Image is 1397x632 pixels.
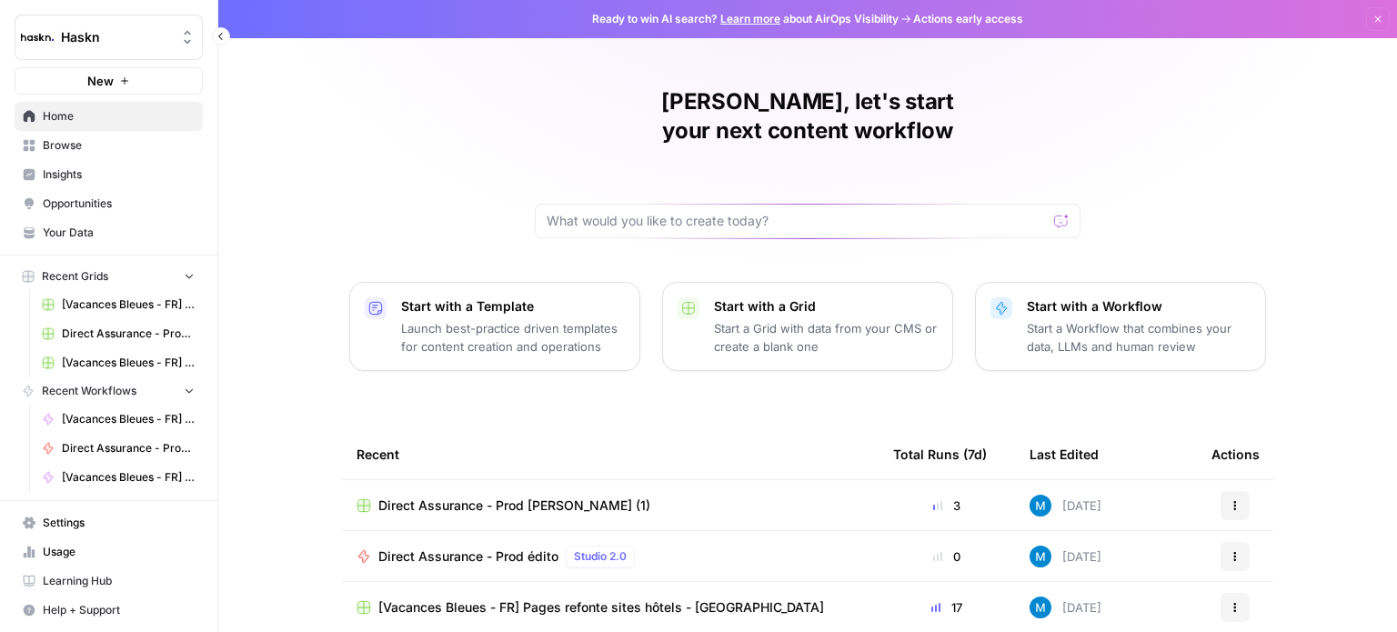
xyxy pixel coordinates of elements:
div: [DATE] [1030,597,1101,618]
button: Recent Grids [15,263,203,290]
span: New [87,72,114,90]
input: What would you like to create today? [547,212,1047,230]
a: Direct Assurance - Prod édito [34,434,203,463]
span: [Vacances Bleues - FR] Pages refonte sites hôtels - [GEOGRAPHIC_DATA] [62,469,195,486]
p: Start a Workflow that combines your data, LLMs and human review [1027,319,1251,356]
p: Start a Grid with data from your CMS or create a blank one [714,319,938,356]
a: [Vacances Bleues - FR] Pages refonte sites hôtels - [GEOGRAPHIC_DATA] [34,405,203,434]
a: Learn more [720,12,780,25]
a: [Vacances Bleues - FR] Pages refonte sites hôtels - [GEOGRAPHIC_DATA] Grid [34,348,203,377]
div: [DATE] [1030,495,1101,517]
a: Learning Hub [15,567,203,596]
div: 17 [893,598,1000,617]
button: Help + Support [15,596,203,625]
img: xlx1vc11lo246mpl6i14p9z1ximr [1030,495,1051,517]
span: Help + Support [43,602,195,618]
div: Recent [357,429,864,479]
a: [Vacances Bleues - FR] Pages refonte sites hôtels - [GEOGRAPHIC_DATA] [34,463,203,492]
a: Direct Assurance - Prod [PERSON_NAME] (1) [34,319,203,348]
span: [Vacances Bleues - FR] Pages refonte sites hôtels - [GEOGRAPHIC_DATA] (Grid) [62,296,195,313]
span: Direct Assurance - Prod édito [62,440,195,456]
div: Actions [1211,429,1260,479]
div: Last Edited [1030,429,1099,479]
span: Your Data [43,225,195,241]
span: Opportunities [43,196,195,212]
span: Home [43,108,195,125]
img: Haskn Logo [21,21,54,54]
div: 0 [893,547,1000,566]
a: Settings [15,508,203,537]
h1: [PERSON_NAME], let's start your next content workflow [535,87,1080,145]
span: Direct Assurance - Prod [PERSON_NAME] (1) [378,497,650,515]
span: Browse [43,137,195,154]
span: Recent Grids [42,268,108,285]
p: Start with a Grid [714,297,938,316]
button: Workspace: Haskn [15,15,203,60]
a: Direct Assurance - Prod éditoStudio 2.0 [357,546,864,567]
a: Insights [15,160,203,189]
img: xlx1vc11lo246mpl6i14p9z1ximr [1030,546,1051,567]
button: Recent Workflows [15,377,203,405]
button: Start with a WorkflowStart a Workflow that combines your data, LLMs and human review [975,282,1266,371]
span: [Vacances Bleues - FR] Pages refonte sites hôtels - [GEOGRAPHIC_DATA] Grid [62,355,195,371]
span: Settings [43,515,195,531]
p: Launch best-practice driven templates for content creation and operations [401,319,625,356]
span: Learning Hub [43,573,195,589]
span: [Vacances Bleues - FR] Pages refonte sites hôtels - [GEOGRAPHIC_DATA] [378,598,824,617]
p: Start with a Template [401,297,625,316]
a: Browse [15,131,203,160]
span: Actions early access [913,11,1023,27]
span: Haskn [61,28,171,46]
a: Your Data [15,218,203,247]
div: 3 [893,497,1000,515]
a: Home [15,102,203,131]
span: Direct Assurance - Prod [PERSON_NAME] (1) [62,326,195,342]
a: Usage [15,537,203,567]
span: Studio 2.0 [574,548,627,565]
span: Recent Workflows [42,383,136,399]
a: Direct Assurance - Prod [PERSON_NAME] (1) [357,497,864,515]
div: Total Runs (7d) [893,429,987,479]
span: Direct Assurance - Prod édito [378,547,558,566]
span: Ready to win AI search? about AirOps Visibility [592,11,899,27]
a: [Vacances Bleues - FR] Pages refonte sites hôtels - [GEOGRAPHIC_DATA] [357,598,864,617]
a: [Vacances Bleues - FR] Pages refonte sites hôtels - [GEOGRAPHIC_DATA] (Grid) [34,290,203,319]
span: Insights [43,166,195,183]
button: New [15,67,203,95]
button: Start with a TemplateLaunch best-practice driven templates for content creation and operations [349,282,640,371]
img: xlx1vc11lo246mpl6i14p9z1ximr [1030,597,1051,618]
span: Usage [43,544,195,560]
div: [DATE] [1030,546,1101,567]
span: [Vacances Bleues - FR] Pages refonte sites hôtels - [GEOGRAPHIC_DATA] [62,411,195,427]
p: Start with a Workflow [1027,297,1251,316]
button: Start with a GridStart a Grid with data from your CMS or create a blank one [662,282,953,371]
a: Opportunities [15,189,203,218]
